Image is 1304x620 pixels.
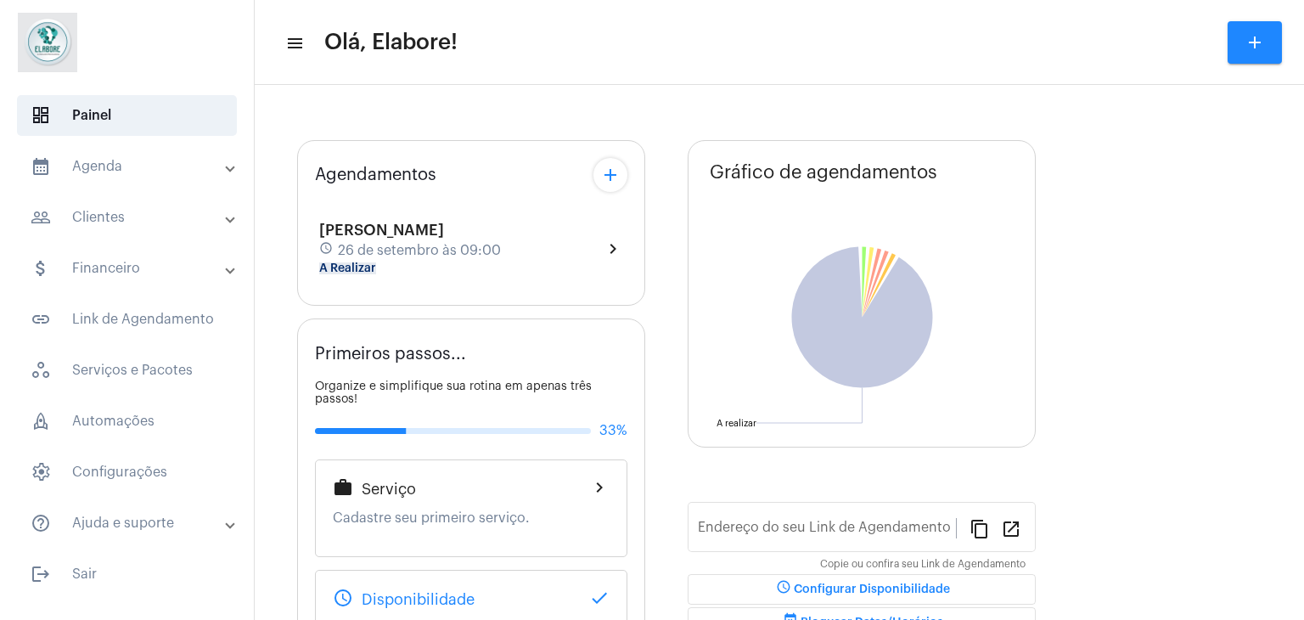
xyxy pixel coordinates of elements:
mat-icon: sidenav icon [31,207,51,228]
span: Organize e simplifique sua rotina em apenas três passos! [315,380,592,405]
mat-icon: chevron_right [589,477,610,498]
text: A realizar [717,419,756,428]
span: Configurações [17,452,237,493]
span: Sair [17,554,237,595]
mat-expansion-panel-header: sidenav iconClientes [10,197,254,238]
mat-icon: open_in_new [1001,518,1021,538]
mat-icon: sidenav icon [31,156,51,177]
mat-panel-title: Clientes [31,207,227,228]
mat-expansion-panel-header: sidenav iconAgenda [10,146,254,187]
span: Disponibilidade [362,591,475,608]
mat-panel-title: Agenda [31,156,227,177]
mat-icon: content_copy [970,518,990,538]
span: sidenav icon [31,411,51,431]
span: Serviço [362,481,416,498]
mat-icon: schedule [319,241,334,260]
span: Agendamentos [315,166,436,184]
span: [PERSON_NAME] [319,223,444,238]
img: 4c6856f8-84c7-1050-da6c-cc5081a5dbaf.jpg [14,8,81,76]
mat-icon: sidenav icon [31,258,51,279]
mat-icon: done [589,588,610,608]
mat-panel-title: Financeiro [31,258,227,279]
mat-expansion-panel-header: sidenav iconAjuda e suporte [10,503,254,544]
span: Gráfico de agendamentos [710,162,937,183]
span: 26 de setembro às 09:00 [338,243,501,258]
span: Painel [17,95,237,136]
span: Primeiros passos... [315,345,466,364]
mat-icon: chevron_right [603,239,623,259]
mat-icon: add [1245,32,1265,53]
span: Configurar Disponibilidade [773,583,950,595]
span: Automações [17,401,237,442]
mat-icon: schedule [773,579,794,600]
mat-chip: A Realizar [319,262,376,274]
mat-icon: sidenav icon [31,564,51,584]
button: Configurar Disponibilidade [688,574,1036,605]
mat-expansion-panel-header: sidenav iconFinanceiro [10,248,254,289]
mat-icon: sidenav icon [31,513,51,533]
mat-icon: work [333,477,353,498]
mat-icon: sidenav icon [31,309,51,330]
span: sidenav icon [31,360,51,380]
input: Link [698,523,956,538]
span: sidenav icon [31,462,51,482]
span: Link de Agendamento [17,299,237,340]
mat-icon: add [600,165,621,185]
mat-icon: schedule [333,588,353,608]
span: sidenav icon [31,105,51,126]
mat-hint: Copie ou confira seu Link de Agendamento [820,559,1026,571]
mat-icon: sidenav icon [285,33,302,54]
p: Cadastre seu primeiro serviço. [333,510,610,526]
mat-panel-title: Ajuda e suporte [31,513,227,533]
span: Serviços e Pacotes [17,350,237,391]
span: 33% [599,423,627,438]
span: Olá, Elabore! [324,29,458,56]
